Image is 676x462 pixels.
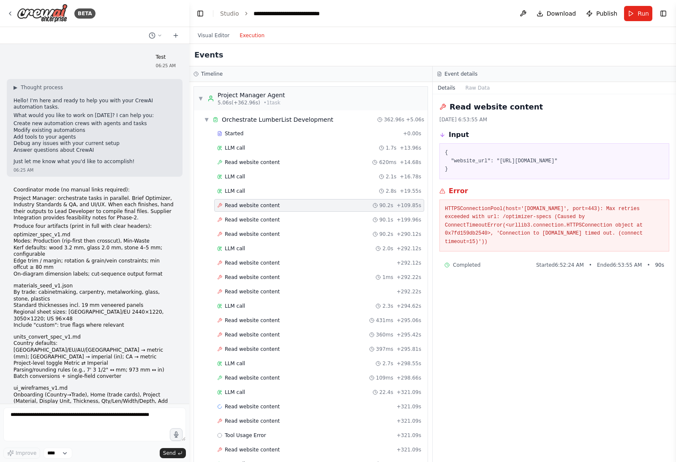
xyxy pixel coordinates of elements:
[225,403,280,410] span: Read website content
[397,245,421,252] span: + 292.12s
[225,202,280,209] span: Read website content
[225,346,280,353] span: Read website content
[14,120,176,127] li: Create new automation crews with agents and tasks
[169,30,183,41] button: Start a new chat
[14,309,176,322] li: Regional sheet sizes: [GEOGRAPHIC_DATA]/EU 2440×1220, 3050×1220; US 96×48
[14,271,176,278] li: On-diagram dimension labels; cut-sequence output format
[376,317,393,324] span: 431ms
[397,418,421,424] span: + 321.09s
[163,450,176,457] span: Send
[204,116,209,123] span: ▼
[397,303,421,309] span: + 294.62s
[14,360,176,367] li: Project-level toggle Metric ⇄ Imperial
[657,8,669,19] button: Show right sidebar
[225,317,280,324] span: Read website content
[533,6,580,21] button: Download
[596,9,617,18] span: Publish
[397,231,421,238] span: + 290.12s
[397,317,421,324] span: + 295.06s
[379,159,396,166] span: 620ms
[3,448,40,459] button: Improve
[397,389,421,396] span: + 321.09s
[439,116,669,123] div: [DATE] 6:53:55 AM
[16,450,36,457] span: Improve
[193,30,234,41] button: Visual Editor
[14,245,176,258] li: Kerf defaults: wood 3.2 mm, glass 2.0 mm, stone 4–5 mm; configurable
[379,231,393,238] span: 90.2s
[400,173,421,180] span: + 16.78s
[225,446,280,453] span: Read website content
[397,346,421,353] span: + 295.81s
[21,84,63,91] span: Thought process
[638,9,649,18] span: Run
[379,216,393,223] span: 90.1s
[225,145,245,151] span: LLM call
[382,274,393,281] span: 1ms
[547,9,576,18] span: Download
[397,446,421,453] span: + 321.09s
[397,360,421,367] span: + 298.55s
[225,188,245,194] span: LLM call
[449,130,469,140] h3: Input
[225,216,280,223] span: Read website content
[14,340,176,360] li: Country defaults: [GEOGRAPHIC_DATA]/EU/AU/[GEOGRAPHIC_DATA] → metric (mm); [GEOGRAPHIC_DATA] → im...
[14,140,176,147] li: Debug any issues with your current setup
[194,49,223,61] h2: Events
[160,448,186,458] button: Send
[222,115,333,124] div: Orchestrate LumberList Development
[225,130,243,137] span: Started
[234,30,270,41] button: Execution
[225,274,280,281] span: Read website content
[220,10,239,17] a: Studio
[225,245,245,252] span: LLM call
[449,186,468,196] h3: Error
[145,30,166,41] button: Switch to previous chat
[14,367,176,374] li: Parsing/rounding rules (e.g., 7' 3 1/2" ↔ mm; 973 mm ↔ in)
[386,145,396,151] span: 1.7s
[450,101,543,113] h2: Read website content
[397,274,421,281] span: + 292.22s
[397,375,421,381] span: + 298.66s
[14,334,176,341] li: units_convert_spec_v1.md
[400,188,421,194] span: + 19.55s
[403,130,421,137] span: + 0.00s
[14,289,176,302] li: By trade: cabinetmaking, carpentry, metalworking, glass, stone, plastics
[14,373,176,380] li: Batch conversions + single-field converter
[382,303,393,309] span: 2.3s
[655,262,664,268] span: 90 s
[14,385,176,392] li: ui_wireframes_v1.md
[225,418,280,424] span: Read website content
[14,84,17,91] span: ▶
[194,8,206,19] button: Hide left sidebar
[376,346,393,353] span: 397ms
[445,149,664,174] pre: { "website_url": "[URL][DOMAIN_NAME]" }
[225,173,245,180] span: LLM call
[14,98,176,111] p: Hello! I'm here and ready to help you with your CrewAI automation tasks.
[14,127,176,134] li: Modify existing automations
[156,63,176,69] div: 06:25 AM
[444,71,477,77] h3: Event details
[220,9,320,18] nav: breadcrumb
[597,262,642,268] span: Ended 6:53:55 AM
[624,6,652,21] button: Run
[156,54,176,61] p: Test
[453,262,480,268] span: Completed
[14,112,176,119] p: What would you like to work on [DATE]? I can help you:
[382,360,393,367] span: 2.7s
[14,187,176,194] p: Coordinator mode (no manual links required):
[14,134,176,141] li: Add tools to your agents
[14,232,176,238] li: optimizer_spec_v1.md
[433,82,461,94] button: Details
[17,4,68,23] img: Logo
[14,392,176,412] li: Onboarding (Country→Trade), Home (trade cards), Project (Material, Display Unit, Thickness, Qty/L...
[397,288,421,295] span: + 292.22s
[397,202,421,209] span: + 109.85s
[406,116,424,123] span: + 5.06s
[397,331,421,338] span: + 295.42s
[14,147,176,154] li: Answer questions about CrewAI
[397,260,421,266] span: + 292.12s
[14,302,176,309] li: Standard thicknesses incl. 19 mm veneered panels
[225,331,280,338] span: Read website content
[379,202,393,209] span: 90.2s
[14,238,176,245] li: Modes: Production (rip-first then crosscut), Min-Waste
